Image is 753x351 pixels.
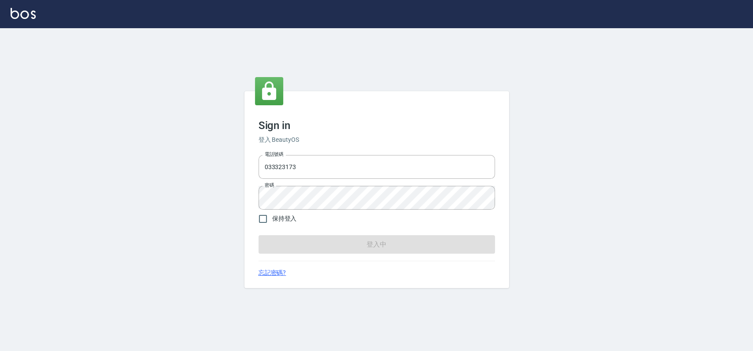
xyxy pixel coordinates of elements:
img: Logo [11,8,36,19]
a: 忘記密碼? [258,268,286,277]
label: 電話號碼 [265,151,283,158]
h6: 登入 BeautyOS [258,135,495,144]
label: 密碼 [265,182,274,188]
h3: Sign in [258,119,495,132]
span: 保持登入 [272,214,297,223]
